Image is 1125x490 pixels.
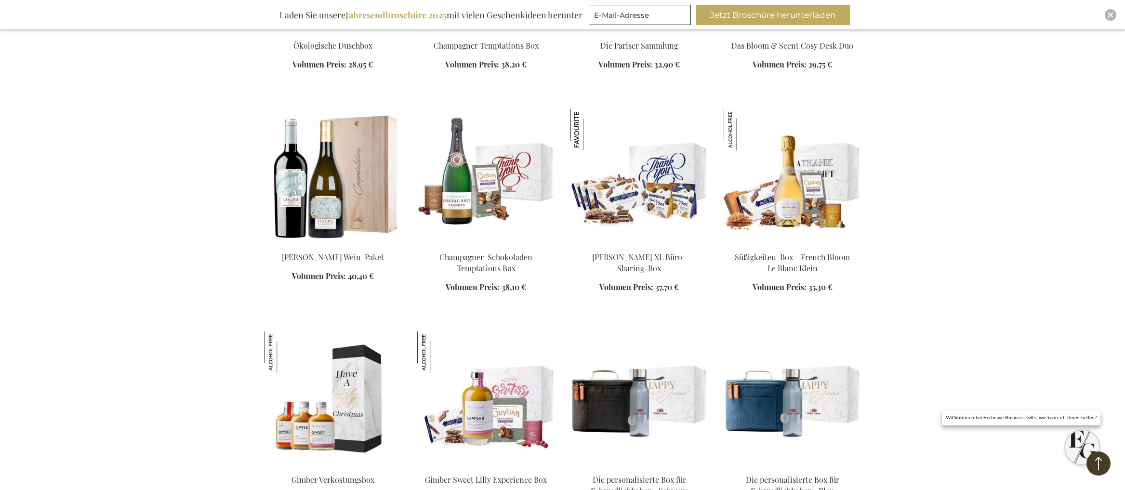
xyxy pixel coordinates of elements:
span: Volumen Preis: [599,282,653,292]
img: Gimber Tasting Box [264,331,402,466]
a: The Bloom & Scent Cosy Desk Duo [724,28,861,38]
img: Jules Destrooper XL Office Sharing Box [570,109,708,244]
span: 35,30 € [808,282,833,292]
b: Jahresendbroschüre 2025 [345,9,447,21]
span: Volumen Preis: [446,282,500,292]
a: Champagner Temptations Box [434,40,539,51]
a: Eco Shower Box [264,28,402,38]
a: Volumen Preis: 35,30 € [753,282,833,293]
a: Die Pariser Sammlung [600,40,678,51]
a: Gimber Sweet Lilly Experience Box [425,475,547,485]
img: Gimber Verkostungsbox [264,331,305,373]
a: Das Bloom & Scent Cosy Desk Duo [731,40,853,51]
img: Gimber Sweet Lilly Experience Box [417,331,555,466]
div: Close [1105,9,1116,21]
button: Jetzt Broschüre herunterladen [696,5,850,25]
span: 32,90 € [654,59,680,69]
a: [PERSON_NAME] Wein-Paket [282,252,384,262]
img: Champagne Chocolate Temptations Box [417,109,555,244]
span: Volumen Preis: [753,282,807,292]
span: 28,95 € [348,59,373,69]
a: Volumen Preis: 38,20 € [445,59,527,70]
img: Sweet Treats Box - French Bloom Le Blanc Small [724,109,861,244]
span: 37,70 € [655,282,679,292]
a: Volumen Preis: 37,70 € [599,282,679,293]
form: marketing offers and promotions [589,5,694,28]
span: Volumen Preis: [445,59,499,69]
img: Close [1108,12,1113,18]
span: 40,40 € [348,271,374,281]
span: Volumen Preis: [598,59,652,69]
img: Gimber Sweet Lilly Experience Box [417,331,459,373]
a: Vina Ijalba Wein-Paket [264,240,402,249]
input: E-Mail-Adresse [589,5,691,25]
img: Jules Destrooper XL Büro-Sharing-Box [570,109,612,150]
img: The Personalized Bike Lovers Box - Blue [724,331,861,466]
a: Volumen Preis: 32,90 € [598,59,680,70]
span: Volumen Preis: [292,271,346,281]
div: Laden Sie unsere mit vielen Geschenkideen herunter [275,5,587,25]
a: Volumen Preis: 29,75 € [753,59,832,70]
a: Ökologische Duschbox [293,40,372,51]
span: Volumen Preis: [292,59,346,69]
span: Volumen Preis: [753,59,807,69]
a: Champagner Temptations Box [417,28,555,38]
a: [PERSON_NAME] XL Büro-Sharing-Box [592,252,686,273]
a: The Parisian Collection [570,28,708,38]
a: The Personalized Bike Lovers Box - Blue [724,463,861,472]
a: The Personalized Bike Lovers Box - Black [570,463,708,472]
a: Volumen Preis: 28,95 € [292,59,373,70]
a: Gimber Tasting Box Gimber Verkostungsbox [264,463,402,472]
a: Gimber Verkostungsbox [291,475,374,485]
span: 29,75 € [808,59,832,69]
a: Sweet Treats Box - French Bloom Le Blanc Small Süßigkeiten-Box - French Bloom Le Blanc Klein [724,240,861,249]
span: 38,20 € [501,59,527,69]
img: Vina Ijalba Wein-Paket [264,109,402,244]
a: Süßigkeiten-Box - French Bloom Le Blanc Klein [735,252,850,273]
img: Süßigkeiten-Box - French Bloom Le Blanc Klein [724,109,765,150]
a: Champagner-Schokoladen Temptations Box [439,252,532,273]
span: 38,10 € [502,282,526,292]
a: Volumen Preis: 38,10 € [446,282,526,293]
a: Volumen Preis: 40,40 € [292,271,374,282]
img: The Personalized Bike Lovers Box - Black [570,331,708,466]
a: Champagne Chocolate Temptations Box [417,240,555,249]
a: Gimber Sweet Lilly Experience Box Gimber Sweet Lilly Experience Box [417,463,555,472]
a: Jules Destrooper XL Office Sharing Box Jules Destrooper XL Büro-Sharing-Box [570,240,708,249]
